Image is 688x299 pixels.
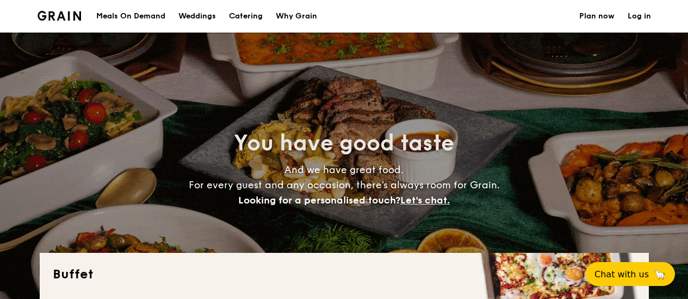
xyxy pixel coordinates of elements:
[38,11,82,21] a: Logotype
[38,11,82,21] img: Grain
[53,266,636,283] h2: Buffet
[400,194,450,206] span: Let's chat.
[586,262,675,286] button: Chat with us🦙
[653,268,666,281] span: 🦙
[594,269,649,279] span: Chat with us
